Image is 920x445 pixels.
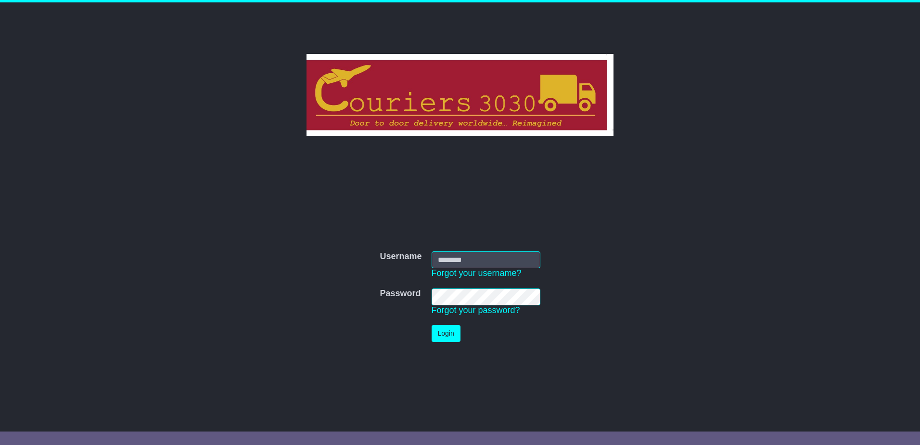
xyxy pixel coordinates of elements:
a: Forgot your username? [432,268,522,278]
a: Forgot your password? [432,305,520,315]
label: Username [380,251,422,262]
img: Couriers 3030 [307,54,614,136]
label: Password [380,288,421,299]
button: Login [432,325,460,342]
